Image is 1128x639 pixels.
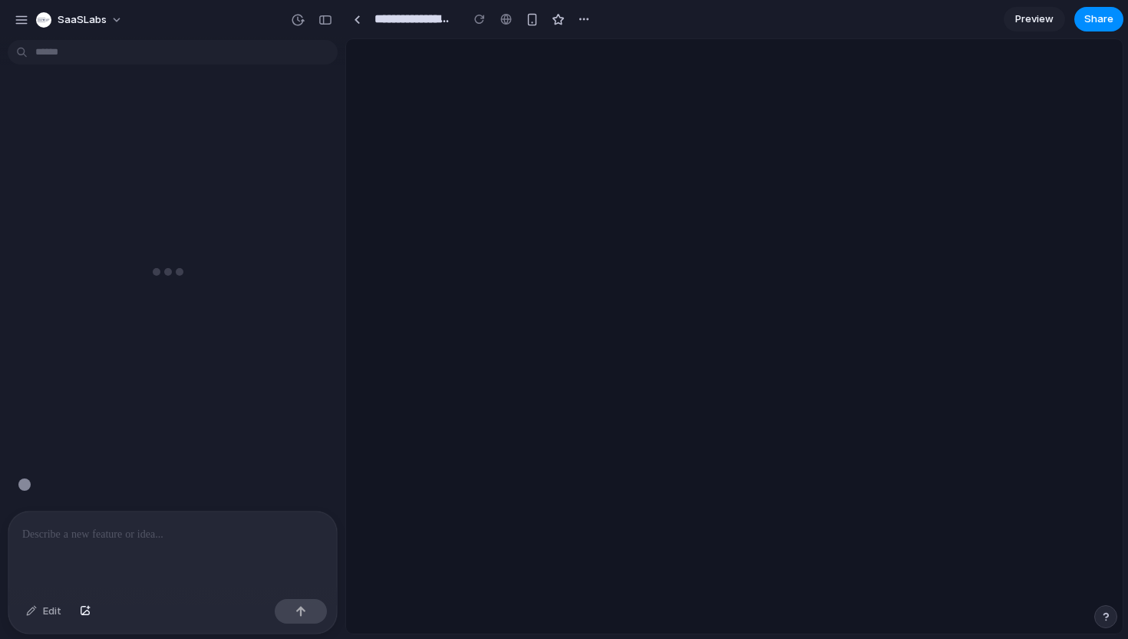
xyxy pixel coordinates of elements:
[58,12,107,28] span: SaaSLabs
[1084,12,1113,27] span: Share
[1074,7,1123,31] button: Share
[1015,12,1054,27] span: Preview
[30,8,130,32] button: SaaSLabs
[1004,7,1065,31] a: Preview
